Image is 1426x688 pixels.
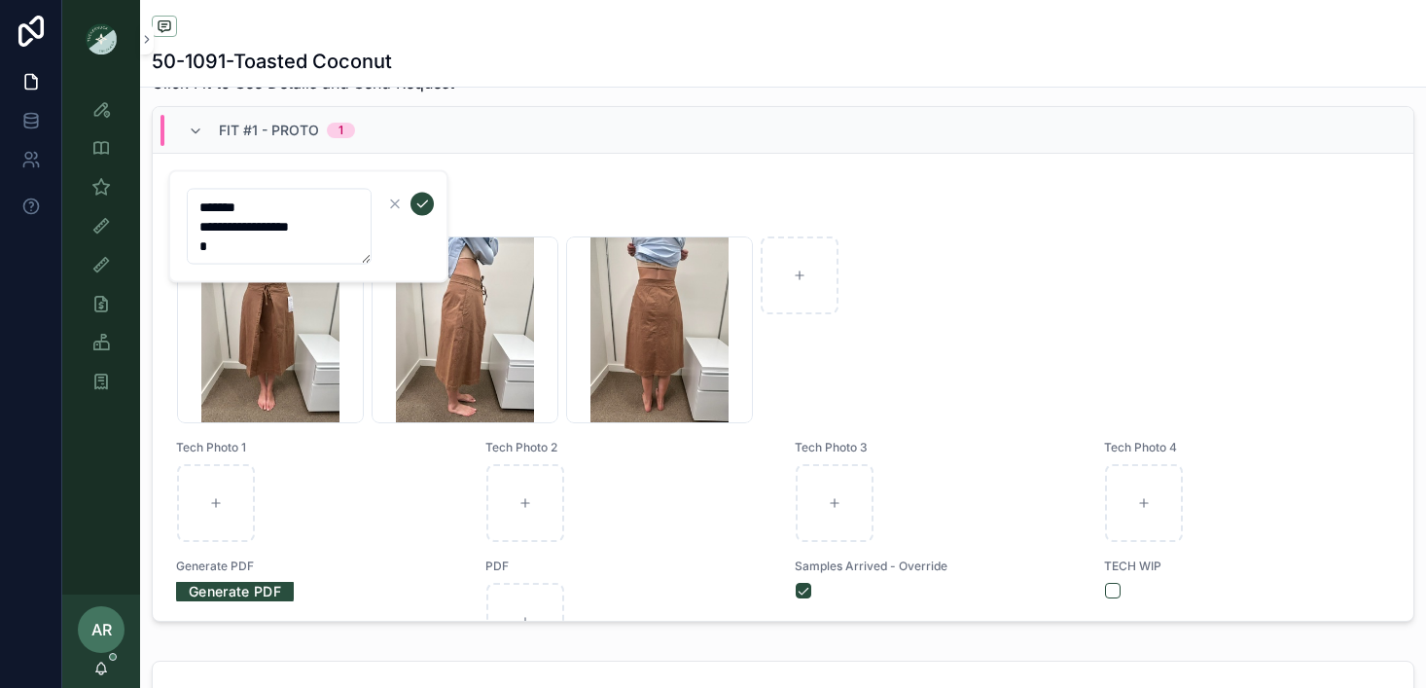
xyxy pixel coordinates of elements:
div: scrollable content [62,78,140,424]
span: Tech Photo 4 [1104,440,1390,455]
span: Samples Arrived - Override [795,559,1081,574]
span: Fit Photos [176,212,1390,228]
span: AR [91,618,112,641]
h1: 50-1091-Toasted Coconut [152,48,392,75]
span: Tech Photo 3 [795,440,1081,455]
a: Generate PDF [176,576,294,606]
span: Tech Photo 1 [176,440,462,455]
div: 1 [339,123,343,138]
span: [DATE] [184,169,1382,189]
img: App logo [86,23,117,54]
span: TECH WIP [1104,559,1390,574]
span: PDF [485,559,771,574]
span: Generate PDF [176,559,462,574]
span: Tech Photo 2 [485,440,771,455]
span: Fit #1 - Proto [219,121,319,140]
